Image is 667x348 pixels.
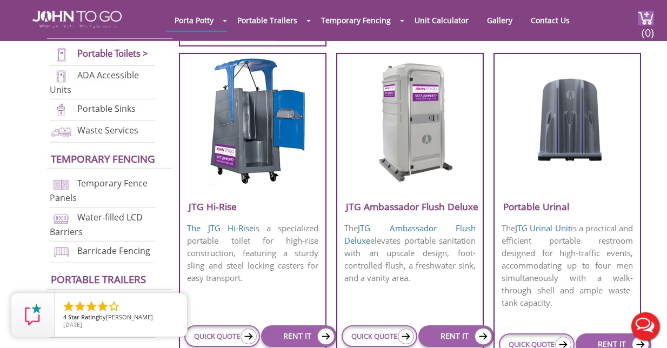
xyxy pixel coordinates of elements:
span: [PERSON_NAME] [106,313,153,321]
li:  [74,300,86,313]
img: JOHN to go [32,11,122,28]
img: waste-services-new.png [50,124,73,139]
span: (0) [641,17,654,40]
a: The JTG Hi-Rise [187,223,253,233]
a: JTG Urinal Unit [515,223,570,233]
span: by [63,314,178,322]
a: RENT IT [418,325,494,347]
a: Porta Potties [51,22,123,35]
a: RENT IT [261,325,337,347]
li:  [85,300,98,313]
img: portable-toilets-new.png [50,48,73,62]
img: cart a [638,11,654,25]
span: Star Rating [68,313,99,321]
span: 4 [63,313,66,321]
button: Live Chat [624,305,667,348]
a: Portable Sinks [77,103,136,115]
a: Water-filled LCD Barriers [50,211,143,238]
li:  [96,300,109,313]
img: Review Rating [22,304,44,326]
h3: JTG Ambassador Flush Deluxe [337,198,483,216]
a: ADA Accessible Units [50,69,139,96]
img: chan-link-fencing-new.png [50,177,73,192]
img: JTG-Urinal-Unit.png.webp [523,58,612,166]
img: portable-sinks-new.png [50,103,73,117]
img: water-filled%20barriers-new.png [50,211,73,226]
a: QUICK QUOTE [184,325,260,347]
img: barricade-fencing-icon-new.png [50,245,73,259]
p: The elevates portable sanitation with an upscale design, foot-controlled flush, a freshwater sink... [337,221,483,285]
img: JTG-Hi-Rise-Unit.png [199,58,307,185]
img: icon [398,329,414,344]
span: [DATE] [63,320,82,329]
h3: Portable Urinal [495,198,640,216]
img: icon [475,328,492,345]
a: Waste Services [77,124,138,136]
a: Contact Us [523,10,578,31]
a: Temporary Fence Panels [50,177,148,204]
img: JTG-Ambassador-Flush-Deluxe.png.webp [358,58,462,183]
a: Portable Toilets > [77,47,148,59]
li:  [108,300,121,313]
a: Portable Trailers [229,10,305,31]
a: Barricade Fencing [77,245,150,257]
a: Portable trailers [51,272,146,286]
img: ADA-units-new.png [50,69,73,84]
p: The is a practical and efficient portable restroom designed for high-traffic events, accommodatin... [495,221,640,310]
img: icon [317,328,335,345]
a: Porta Potty [166,10,222,31]
a: Unit Calculator [406,10,477,31]
h3: JTG Hi-Rise [180,198,325,216]
a: Temporary Fencing [313,10,399,31]
p: is a specialized portable toilet for high-rise construction, featuring a sturdy sling and steel l... [180,221,325,285]
a: Temporary Fencing [51,152,155,165]
li:  [62,300,75,313]
a: Gallery [479,10,521,31]
img: icon [241,329,257,344]
a: QUICK QUOTE [342,325,417,347]
a: JTG Ambassador Flush Deluxe [344,223,475,246]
